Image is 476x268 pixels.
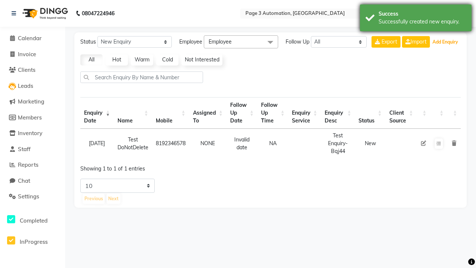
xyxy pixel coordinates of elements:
span: Settings [18,193,39,200]
b: 08047224946 [82,3,115,24]
a: Invoice [2,50,63,59]
span: Employee [209,38,232,45]
div: Showing 1 to 1 of 1 entries [80,160,232,173]
span: Chat [18,177,30,184]
div: Success [379,10,466,18]
a: Calendar [2,34,63,43]
span: Inventory [18,130,42,137]
td: [DATE] [80,129,114,158]
button: Add Enquiry [431,37,460,47]
a: Inventory [2,129,63,138]
span: Export [382,38,397,45]
a: Warm [131,54,153,66]
th: Status: activate to sort column ascending [355,97,385,129]
th: Mobile : activate to sort column ascending [152,97,189,129]
a: Import [402,36,430,48]
span: Leads [18,82,33,89]
a: Clients [2,66,63,74]
a: Cold [156,54,178,66]
td: NA [257,129,288,158]
a: Staff [2,145,63,154]
input: Search Enquiry By Name & Number [80,71,203,83]
td: Invalid date [226,129,257,158]
a: Reports [2,161,63,169]
button: Next [106,194,120,204]
a: Marketing [2,98,63,106]
a: Leads [2,82,63,90]
th: : activate to sort column ascending [447,97,461,129]
td: NONE [189,129,226,158]
td: Test DoNotDelete [114,129,152,158]
span: Staff [18,146,30,153]
th: Follow Up Time : activate to sort column ascending [257,97,288,129]
span: Invoice [18,51,36,58]
img: logo [19,3,70,24]
div: Successfully created new enquiry. [379,18,466,26]
div: Test Enquiry-Bqj44 [325,132,351,155]
span: Marketing [18,98,44,105]
button: Export [372,36,401,48]
a: Settings [2,192,63,201]
th: : activate to sort column ascending [417,97,430,129]
a: Hot [106,54,128,66]
th: Client Source: activate to sort column ascending [386,97,417,129]
a: All [80,54,103,66]
span: Follow Up [286,38,309,46]
th: Follow Up Date: activate to sort column ascending [226,97,257,129]
th: Enquiry Service : activate to sort column ascending [288,97,321,129]
th: Enquiry Desc: activate to sort column ascending [321,97,355,129]
a: Not Interested [181,54,222,66]
th: Name: activate to sort column ascending [114,97,152,129]
span: Members [18,114,42,121]
span: Reports [18,161,38,168]
a: Members [2,114,63,122]
th: Assigned To : activate to sort column ascending [189,97,226,129]
button: Previous [83,194,105,204]
span: Clients [18,66,35,73]
span: Status [80,38,96,46]
a: Chat [2,177,63,185]
span: Employee [179,38,202,46]
th: Enquiry Date: activate to sort column ascending [80,97,114,129]
td: New [355,129,385,158]
td: 8192346578 [152,129,189,158]
span: Completed [20,217,48,224]
span: Calendar [18,35,42,42]
span: InProgress [20,238,48,245]
th: : activate to sort column ascending [430,97,447,129]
